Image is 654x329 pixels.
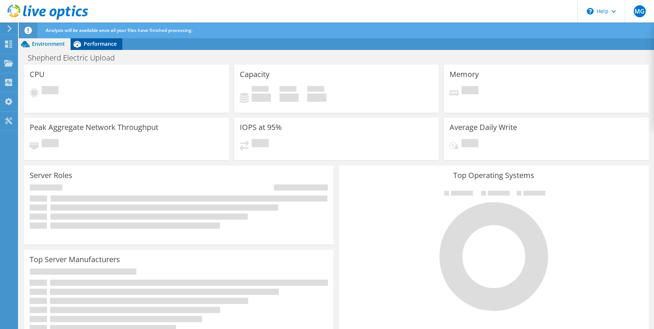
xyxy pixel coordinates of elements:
span: Total [307,86,324,94]
span: Analysis will be available once all your files have finished processing. [46,27,192,33]
h3: Average Daily Write [450,123,517,131]
span: Free [280,86,296,94]
span: Pending [42,139,59,149]
h4: 0 GiB [280,94,299,102]
h3: Memory [450,70,479,78]
h3: Top Server Manufacturers [30,255,120,264]
h4: 0 GiB [252,94,271,102]
h3: IOPS at 95% [240,123,282,131]
span: Pending [252,139,269,149]
span: Used [252,86,269,94]
h3: CPU [30,70,45,78]
span: Environment [32,40,65,47]
span: Pending [462,86,478,96]
h3: Top Operating Systems [344,171,643,180]
h1: Shepherd Electric Upload [24,54,126,62]
span: Pending [42,86,59,96]
h3: Server Roles [30,171,72,180]
h4: 0 GiB [307,94,326,102]
span: Performance [84,40,117,47]
span: Pending [462,139,478,149]
h3: Peak Aggregate Network Throughput [30,123,158,131]
span: MG [634,5,646,17]
svg: \n [587,8,594,15]
h3: Capacity [240,70,269,78]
